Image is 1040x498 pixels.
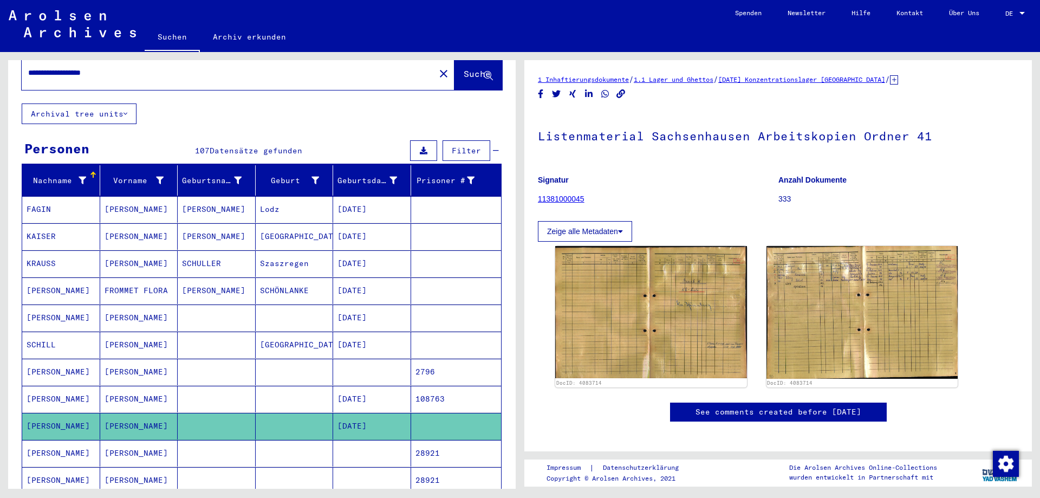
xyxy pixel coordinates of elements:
mat-cell: [PERSON_NAME] [100,223,178,250]
mat-cell: [PERSON_NAME] [100,386,178,412]
mat-header-cell: Vorname [100,165,178,196]
mat-cell: [PERSON_NAME] [22,413,100,439]
b: Signatur [538,176,569,184]
mat-cell: Szaszregen [256,250,334,277]
mat-cell: [PERSON_NAME] [100,359,178,385]
mat-cell: 28921 [411,467,502,494]
mat-header-cell: Nachname [22,165,100,196]
button: Share on Xing [567,87,578,101]
img: Zustimmung ändern [993,451,1019,477]
div: Vorname [105,175,164,186]
a: Suchen [145,24,200,52]
p: Copyright © Arolsen Archives, 2021 [547,474,692,483]
div: Geburt‏ [260,172,333,189]
mat-cell: [DATE] [333,332,411,358]
span: Suche [464,68,491,79]
mat-cell: FAGIN [22,196,100,223]
mat-cell: [PERSON_NAME] [178,223,256,250]
a: See comments created before [DATE] [695,406,861,418]
mat-cell: [DATE] [333,223,411,250]
a: 1 Inhaftierungsdokumente [538,75,629,83]
a: 11381000045 [538,195,584,203]
mat-cell: SCHILL [22,332,100,358]
mat-cell: [DATE] [333,305,411,331]
mat-cell: [PERSON_NAME] [22,440,100,467]
mat-cell: [GEOGRAPHIC_DATA] [256,223,334,250]
a: Archiv erkunden [200,24,299,50]
span: 107 [195,146,210,156]
b: Anzahl Dokumente [778,176,847,184]
mat-header-cell: Geburtsname [178,165,256,196]
span: Datensätze gefunden [210,146,302,156]
span: DE [1005,10,1017,17]
mat-cell: [PERSON_NAME] [100,196,178,223]
mat-cell: [DATE] [333,386,411,412]
div: Geburtsname [182,175,242,186]
button: Archival tree units [22,104,136,124]
p: 333 [778,193,1018,205]
mat-cell: [DATE] [333,250,411,277]
mat-cell: KAISER [22,223,100,250]
mat-cell: 108763 [411,386,502,412]
div: Nachname [27,172,100,189]
mat-header-cell: Geburt‏ [256,165,334,196]
a: Impressum [547,462,589,474]
mat-cell: Lodz [256,196,334,223]
button: Share on LinkedIn [583,87,595,101]
mat-cell: 28921 [411,440,502,467]
div: Geburtsname [182,172,255,189]
button: Zeige alle Metadaten [538,221,632,242]
div: Nachname [27,175,86,186]
div: Geburtsdatum [337,172,411,189]
img: Arolsen_neg.svg [9,10,136,37]
mat-cell: [DATE] [333,413,411,439]
mat-cell: [PERSON_NAME] [22,277,100,304]
button: Copy link [615,87,627,101]
button: Filter [443,140,490,161]
span: Filter [452,146,481,156]
span: / [885,74,890,84]
mat-cell: [PERSON_NAME] [22,305,100,331]
mat-cell: [PERSON_NAME] [178,277,256,304]
div: Geburt‏ [260,175,320,186]
mat-icon: close [437,67,450,80]
mat-cell: SCHÖNLANKE [256,277,334,304]
button: Share on Twitter [551,87,562,101]
div: | [547,462,692,474]
mat-cell: [DATE] [333,196,411,223]
mat-cell: [PERSON_NAME] [100,305,178,331]
div: Prisoner # [415,175,475,186]
mat-cell: [GEOGRAPHIC_DATA] [256,332,334,358]
a: [DATE] Konzentrationslager [GEOGRAPHIC_DATA] [718,75,885,83]
button: Share on Facebook [535,87,547,101]
div: Personen [24,139,89,158]
mat-cell: [PERSON_NAME] [22,359,100,385]
mat-cell: [PERSON_NAME] [100,413,178,439]
button: Clear [433,62,454,84]
p: Die Arolsen Archives Online-Collections [789,463,937,473]
mat-cell: SCHULLER [178,250,256,277]
img: yv_logo.png [980,459,1020,486]
img: 002.jpg [766,246,958,379]
img: 001.jpg [555,246,747,378]
mat-cell: [PERSON_NAME] [100,440,178,467]
p: wurden entwickelt in Partnerschaft mit [789,473,937,482]
button: Share on WhatsApp [600,87,611,101]
mat-cell: [PERSON_NAME] [100,250,178,277]
mat-cell: [PERSON_NAME] [178,196,256,223]
h1: Listenmaterial Sachsenhausen Arbeitskopien Ordner 41 [538,111,1018,159]
mat-cell: [PERSON_NAME] [22,386,100,412]
a: DocID: 4083714 [767,380,812,386]
mat-cell: KRAUSS [22,250,100,277]
a: DocID: 4083714 [556,380,602,386]
a: 1.1 Lager und Ghettos [634,75,713,83]
a: Datenschutzerklärung [594,462,692,474]
mat-cell: [PERSON_NAME] [22,467,100,494]
mat-cell: FROMMET FLORA [100,277,178,304]
span: / [713,74,718,84]
mat-cell: [DATE] [333,277,411,304]
span: / [629,74,634,84]
mat-cell: 2796 [411,359,502,385]
button: Suche [454,56,502,90]
mat-cell: [PERSON_NAME] [100,332,178,358]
